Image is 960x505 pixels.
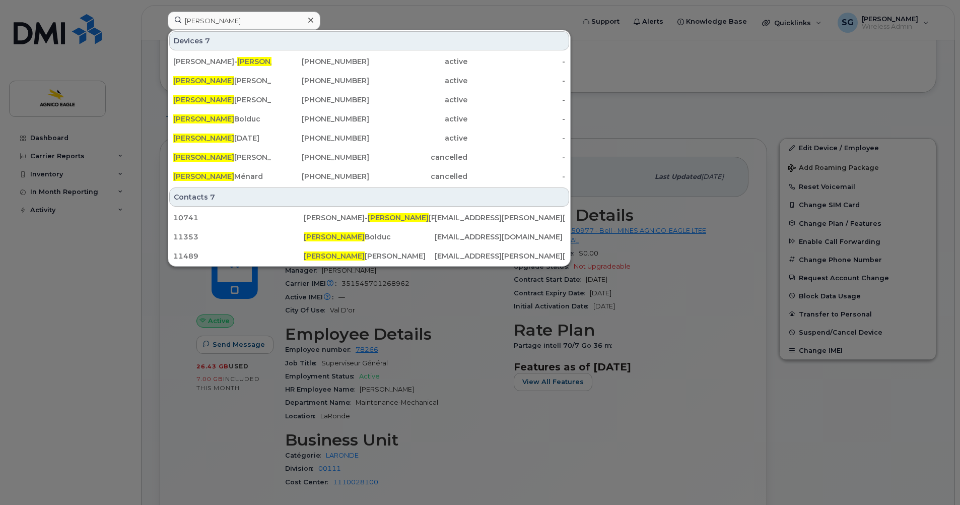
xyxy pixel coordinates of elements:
[467,114,566,124] div: -
[369,152,467,162] div: cancelled
[467,152,566,162] div: -
[369,114,467,124] div: active
[173,133,271,143] div: [DATE]
[435,251,565,261] div: [EMAIL_ADDRESS][PERSON_NAME][DOMAIN_NAME]
[271,95,370,105] div: [PHONE_NUMBER]
[271,152,370,162] div: [PHONE_NUMBER]
[169,91,569,109] a: [PERSON_NAME][PERSON_NAME][PHONE_NUMBER]active-
[369,56,467,67] div: active
[467,56,566,67] div: -
[271,76,370,86] div: [PHONE_NUMBER]
[169,247,569,265] a: 11489[PERSON_NAME][PERSON_NAME][EMAIL_ADDRESS][PERSON_NAME][DOMAIN_NAME]
[205,36,210,46] span: 7
[435,232,565,242] div: [EMAIL_ADDRESS][DOMAIN_NAME]
[173,213,304,223] div: 10741
[237,57,298,66] span: [PERSON_NAME]
[169,110,569,128] a: [PERSON_NAME]Bolduc[PHONE_NUMBER]active-
[271,133,370,143] div: [PHONE_NUMBER]
[169,209,569,227] a: 10741[PERSON_NAME]-[PERSON_NAME][PERSON_NAME][EMAIL_ADDRESS][PERSON_NAME][DOMAIN_NAME]
[169,52,569,71] a: [PERSON_NAME]-[PERSON_NAME][PERSON_NAME][PHONE_NUMBER]active-
[467,133,566,143] div: -
[369,76,467,86] div: active
[210,192,215,202] span: 7
[435,213,565,223] div: [EMAIL_ADDRESS][PERSON_NAME][DOMAIN_NAME]
[173,114,271,124] div: Bolduc
[173,251,304,261] div: 11489
[168,12,320,30] input: Find something...
[173,76,234,85] span: [PERSON_NAME]
[169,187,569,207] div: Contacts
[173,172,234,181] span: [PERSON_NAME]
[304,232,365,241] span: [PERSON_NAME]
[169,228,569,246] a: 11353[PERSON_NAME]Bolduc[EMAIL_ADDRESS][DOMAIN_NAME]
[173,76,271,86] div: [PERSON_NAME]
[173,153,234,162] span: [PERSON_NAME]
[369,133,467,143] div: active
[169,148,569,166] a: [PERSON_NAME][PERSON_NAME][PHONE_NUMBER]cancelled-
[271,114,370,124] div: [PHONE_NUMBER]
[173,95,271,105] div: [PERSON_NAME]
[271,56,370,67] div: [PHONE_NUMBER]
[169,167,569,185] a: [PERSON_NAME]Ménard[PHONE_NUMBER]cancelled-
[369,171,467,181] div: cancelled
[369,95,467,105] div: active
[467,171,566,181] div: -
[271,171,370,181] div: [PHONE_NUMBER]
[169,129,569,147] a: [PERSON_NAME][DATE][PHONE_NUMBER]active-
[173,95,234,104] span: [PERSON_NAME]
[304,213,434,223] div: [PERSON_NAME]- [PERSON_NAME]
[173,56,271,67] div: [PERSON_NAME]- [PERSON_NAME]
[304,251,365,261] span: [PERSON_NAME]
[173,232,304,242] div: 11353
[368,213,429,222] span: [PERSON_NAME]
[467,76,566,86] div: -
[304,232,434,242] div: Bolduc
[173,171,271,181] div: Ménard
[169,31,569,50] div: Devices
[173,114,234,123] span: [PERSON_NAME]
[173,134,234,143] span: [PERSON_NAME]
[169,72,569,90] a: [PERSON_NAME][PERSON_NAME][PHONE_NUMBER]active-
[173,152,271,162] div: [PERSON_NAME]
[304,251,434,261] div: [PERSON_NAME]
[467,95,566,105] div: -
